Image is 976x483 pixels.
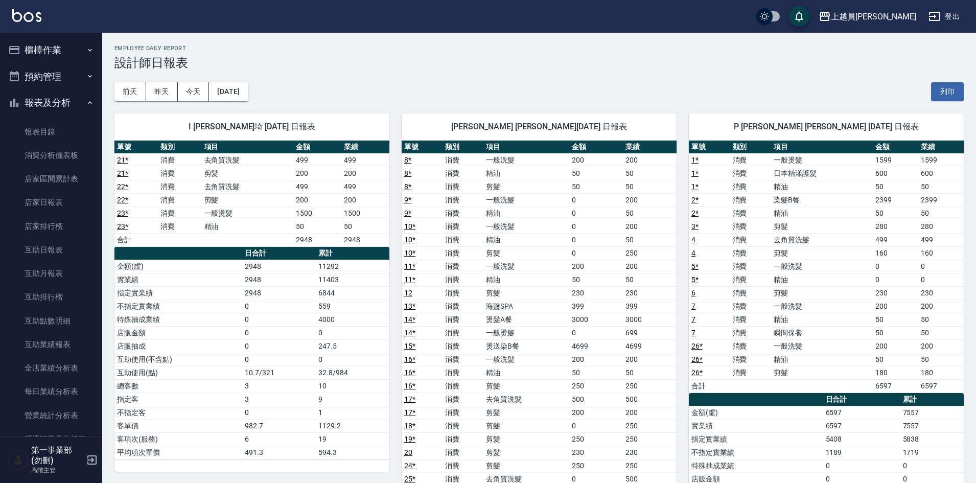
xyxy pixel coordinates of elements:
[242,273,316,286] td: 2948
[414,122,664,132] span: [PERSON_NAME] [PERSON_NAME][DATE] 日報表
[931,82,964,101] button: 列印
[873,206,918,220] td: 50
[623,233,677,246] td: 50
[242,300,316,313] td: 0
[873,339,918,353] td: 200
[443,233,483,246] td: 消費
[341,180,389,193] td: 499
[114,247,389,459] table: a dense table
[242,393,316,406] td: 3
[691,249,695,257] a: 4
[4,167,98,191] a: 店家區間累計表
[771,300,873,313] td: 一般洗髮
[242,353,316,366] td: 0
[623,339,677,353] td: 4699
[483,206,569,220] td: 精油
[316,419,389,432] td: 1129.2
[443,353,483,366] td: 消費
[730,233,772,246] td: 消費
[443,300,483,313] td: 消費
[569,286,623,300] td: 230
[443,180,483,193] td: 消費
[483,233,569,246] td: 精油
[691,236,695,244] a: 4
[242,379,316,393] td: 3
[623,432,677,446] td: 250
[483,273,569,286] td: 精油
[443,153,483,167] td: 消費
[623,419,677,432] td: 250
[316,393,389,406] td: 9
[158,220,201,233] td: 消費
[569,153,623,167] td: 200
[483,153,569,167] td: 一般洗髮
[873,313,918,326] td: 50
[623,353,677,366] td: 200
[443,220,483,233] td: 消費
[443,141,483,154] th: 類別
[918,141,964,154] th: 業績
[12,9,41,22] img: Logo
[623,313,677,326] td: 3000
[31,445,83,466] h5: 第一事業部 (勿刪)
[242,419,316,432] td: 982.7
[483,220,569,233] td: 一般洗髮
[730,286,772,300] td: 消費
[4,144,98,167] a: 消費分析儀表板
[158,180,201,193] td: 消費
[623,220,677,233] td: 200
[569,220,623,233] td: 0
[771,339,873,353] td: 一般洗髮
[114,141,158,154] th: 單號
[114,406,242,419] td: 不指定客
[341,193,389,206] td: 200
[873,193,918,206] td: 2399
[873,246,918,260] td: 160
[316,326,389,339] td: 0
[341,167,389,180] td: 200
[873,153,918,167] td: 1599
[483,419,569,432] td: 剪髮
[623,167,677,180] td: 50
[114,326,242,339] td: 店販金額
[316,339,389,353] td: 247.5
[569,393,623,406] td: 500
[730,153,772,167] td: 消費
[623,393,677,406] td: 500
[771,366,873,379] td: 剪髮
[771,326,873,339] td: 瞬間保養
[918,233,964,246] td: 499
[873,286,918,300] td: 230
[918,180,964,193] td: 50
[623,153,677,167] td: 200
[114,260,242,273] td: 金額(虛)
[771,180,873,193] td: 精油
[316,247,389,260] th: 累計
[443,419,483,432] td: 消費
[689,141,730,154] th: 單號
[483,141,569,154] th: 項目
[114,393,242,406] td: 指定客
[483,180,569,193] td: 剪髮
[771,353,873,366] td: 精油
[114,56,964,70] h3: 設計師日報表
[443,193,483,206] td: 消費
[771,286,873,300] td: 剪髮
[202,180,293,193] td: 去角質洗髮
[293,180,341,193] td: 499
[4,215,98,238] a: 店家排行榜
[483,326,569,339] td: 一般燙髮
[924,7,964,26] button: 登出
[569,300,623,313] td: 399
[823,419,900,432] td: 6597
[158,193,201,206] td: 消費
[691,289,695,297] a: 6
[569,313,623,326] td: 3000
[918,206,964,220] td: 50
[730,273,772,286] td: 消費
[293,167,341,180] td: 200
[293,220,341,233] td: 50
[623,366,677,379] td: 50
[316,366,389,379] td: 32.8/984
[918,167,964,180] td: 600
